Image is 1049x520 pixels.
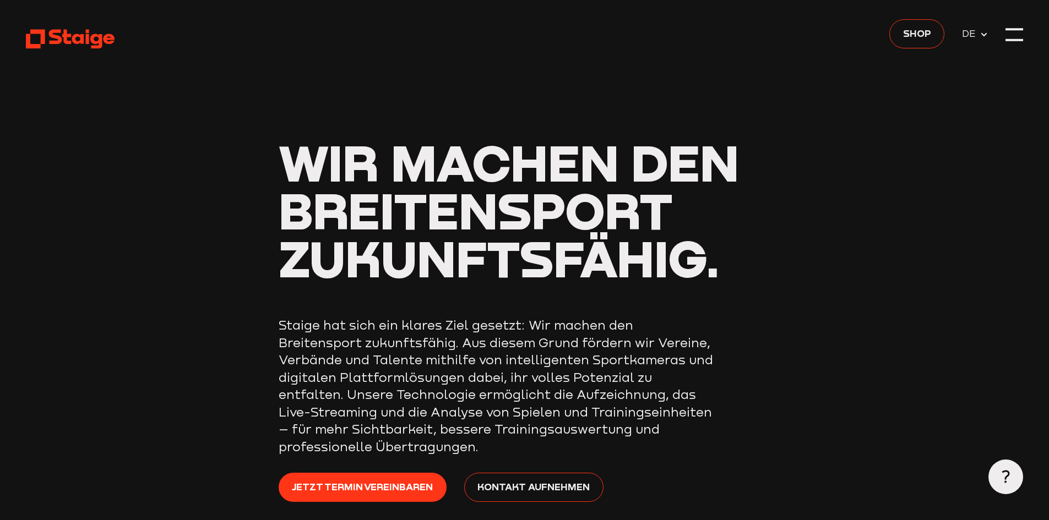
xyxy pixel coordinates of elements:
[279,132,739,288] span: Wir machen den Breitensport zukunftsfähig.
[962,26,980,41] span: DE
[903,25,931,41] span: Shop
[279,473,447,502] a: Jetzt Termin vereinbaren
[477,479,590,495] span: Kontakt aufnehmen
[279,316,719,455] p: Staige hat sich ein klares Ziel gesetzt: Wir machen den Breitensport zukunftsfähig. Aus diesem Gr...
[464,473,604,502] a: Kontakt aufnehmen
[889,19,944,48] a: Shop
[292,479,433,495] span: Jetzt Termin vereinbaren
